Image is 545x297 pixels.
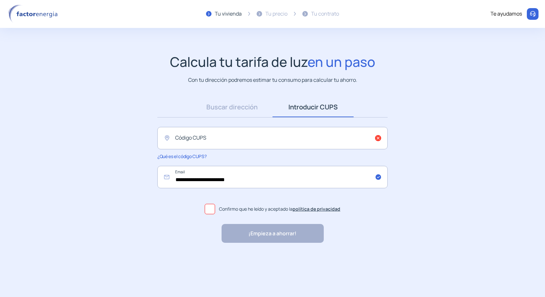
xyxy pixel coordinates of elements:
p: Con tu dirección podremos estimar tu consumo para calcular tu ahorro. [188,76,357,84]
a: política de privacidad [293,206,340,212]
span: en un paso [308,53,375,71]
img: logo factor [6,5,62,23]
a: Buscar dirección [191,97,272,117]
span: ¿Qué es el código CUPS? [157,153,206,159]
a: Introducir CUPS [272,97,354,117]
h1: Calcula tu tarifa de luz [170,54,375,70]
div: Te ayudamos [490,10,522,18]
img: llamar [529,11,536,17]
div: Tu contrato [311,10,339,18]
div: Tu vivienda [215,10,242,18]
span: Confirmo que he leído y aceptado la [219,205,340,213]
div: Tu precio [265,10,287,18]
